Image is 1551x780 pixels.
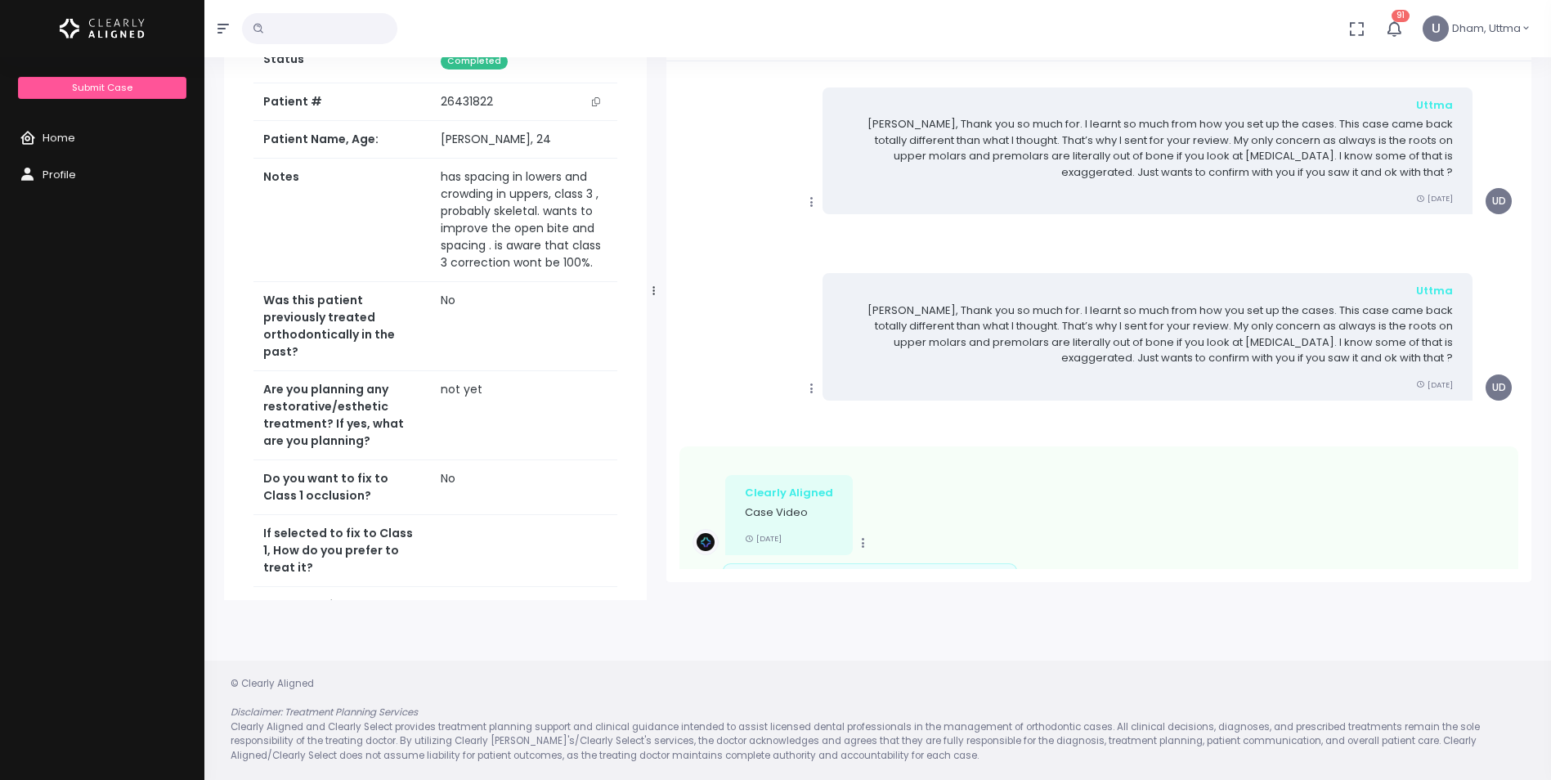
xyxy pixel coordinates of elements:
th: Are you planning any restorative/esthetic treatment? If yes, what are you planning? [253,371,431,460]
th: Patient # [253,83,431,121]
th: Patient Name, Age: [253,121,431,159]
p: [PERSON_NAME], Thank you so much for. I learnt so much from how you set up the cases. This case c... [842,303,1453,366]
th: Do you want to fix to Class 1 occlusion? [253,460,431,515]
span: U [1423,16,1449,42]
p: Case Video [745,504,833,521]
td: not yet [431,371,617,460]
td: No [431,460,617,515]
a: Submit Case [18,77,186,99]
th: If selected to fix to Class 1, How do you prefer to treat it? [253,515,431,587]
small: [DATE] [1416,379,1453,390]
span: 91 [1392,10,1410,22]
span: Completed [441,54,508,69]
th: Do you prefer buccal attachments or an esthetic lingual attachment protocol? [253,587,431,676]
th: Status [253,41,431,83]
span: UD [1486,188,1512,214]
img: Logo Horizontal [60,11,145,46]
small: [DATE] [745,533,782,544]
th: Notes [253,159,431,282]
td: [PERSON_NAME], 24 [431,121,617,159]
small: [DATE] [1416,193,1453,204]
em: Disclaimer: Treatment Planning Services [231,706,418,719]
div: Uttma [842,283,1453,299]
span: Submit Case [72,81,132,94]
span: Profile [43,167,76,182]
span: UD [1486,374,1512,401]
td: 26431822 [431,83,617,121]
div: © Clearly Aligned Clearly Aligned and Clearly Select provides treatment planning support and clin... [214,677,1541,763]
span: Home [43,130,75,146]
td: has spacing in lowers and crowding in uppers, class 3 , probably skeletal. wants to improve the o... [431,159,617,282]
p: [PERSON_NAME], Thank you so much for. I learnt so much from how you set up the cases. This case c... [842,116,1453,180]
span: Dham, Uttma [1452,20,1521,37]
div: Clearly Aligned [745,485,833,501]
div: Uttma [842,97,1453,114]
td: No [431,282,617,371]
th: Was this patient previously treated orthodontically in the past? [253,282,431,371]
